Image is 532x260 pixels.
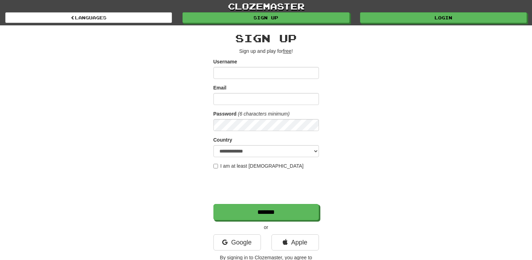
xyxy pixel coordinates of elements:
[360,12,527,23] a: Login
[213,136,232,143] label: Country
[213,173,320,200] iframe: reCAPTCHA
[5,12,172,23] a: Languages
[271,234,319,250] a: Apple
[213,234,261,250] a: Google
[213,164,218,168] input: I am at least [DEMOGRAPHIC_DATA]
[238,111,290,117] em: (6 characters minimum)
[213,32,319,44] h2: Sign up
[213,58,237,65] label: Username
[213,162,304,169] label: I am at least [DEMOGRAPHIC_DATA]
[283,48,291,54] u: free
[213,48,319,55] p: Sign up and play for !
[213,224,319,231] p: or
[182,12,349,23] a: Sign up
[213,84,226,91] label: Email
[213,110,237,117] label: Password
